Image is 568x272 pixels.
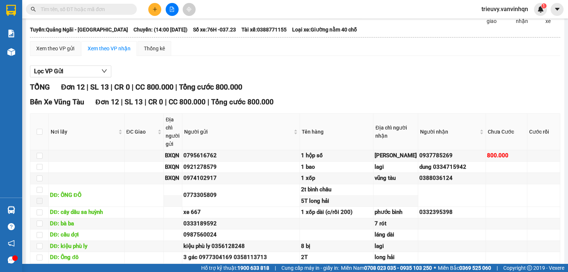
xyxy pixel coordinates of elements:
span: CC 800.000 [135,83,173,91]
div: BXQN [165,151,181,160]
div: 7 rót [375,219,417,228]
span: ĐC Giao [126,128,156,136]
div: 2T [301,253,372,262]
span: Đơn 12 [95,98,119,106]
div: 0937785269 [419,151,484,160]
span: Chuyến: (14:00 [DATE]) [133,26,187,34]
span: Tổng cước 800.000 [179,83,242,91]
div: long hải [375,253,417,262]
span: | [87,83,88,91]
strong: 1900 633 818 [237,265,269,271]
div: 0921278579 [183,163,298,172]
span: 1 [542,3,545,9]
div: phước bình [375,208,417,217]
img: warehouse-icon [7,48,15,56]
span: | [275,264,276,272]
span: | [145,98,146,106]
span: Tổng cước 800.000 [211,98,274,106]
div: BXQN [165,163,181,172]
div: vũng tàu [375,174,417,183]
button: aim [183,3,196,16]
img: icon-new-feature [537,6,544,13]
span: search [31,7,36,12]
div: 1 xốp dài (c/rồi 200) [301,208,372,217]
span: Số xe: 76H -037.23 [193,26,236,34]
div: DĐ: ÔNG ĐÔ [50,191,123,200]
span: trieuvy.vanvinhqn [476,4,534,14]
div: 0974102917 [183,174,298,183]
span: message [8,256,15,263]
div: DĐ: kiệu phù ly [50,242,123,251]
div: 0773305809 [183,191,298,200]
th: Tên hàng [300,114,373,150]
div: 0795616762 [183,151,298,160]
span: Miền Nam [341,264,432,272]
span: plus [152,7,158,12]
span: Bến Xe Vũng Tàu [30,98,84,106]
span: file-add [169,7,175,12]
div: DĐ: cầu dợi [50,231,123,239]
div: 3 gác 0977304169 0358113713 [183,253,298,262]
div: Địa chỉ người gửi [166,115,180,148]
span: Lọc VP Gửi [34,67,63,76]
span: TỔNG [30,83,50,91]
div: 0987560024 [183,231,298,239]
span: | [121,98,123,106]
button: caret-down [551,3,564,16]
div: Xem theo VP nhận [88,44,131,53]
span: Hỗ trợ kỹ thuật: [201,264,269,272]
div: Xem theo VP gửi [36,44,74,53]
div: 0332395398 [419,208,484,217]
div: [PERSON_NAME] [375,151,417,160]
th: Chưa Cước [486,114,527,150]
span: SL 13 [90,83,109,91]
div: BXQN [165,174,181,183]
div: 1 hộp số [301,151,372,160]
img: warehouse-icon [7,206,15,214]
span: | [497,264,498,272]
div: DĐ: Ông đô [50,253,123,262]
button: file-add [166,3,179,16]
span: ⚪️ [434,266,436,269]
div: 5T long hải [301,197,372,206]
div: xe 667 [183,208,298,217]
sup: 1 [541,3,547,9]
div: Địa chỉ người nhận [375,124,416,140]
span: Miền Bắc [438,264,491,272]
span: | [132,83,133,91]
span: notification [8,240,15,247]
span: SL 13 [125,98,143,106]
span: aim [186,7,192,12]
b: Tuyến: Quảng Ngãi - [GEOGRAPHIC_DATA] [30,27,128,33]
span: Đơn 12 [61,83,85,91]
div: dung 0334715942 [419,163,484,172]
span: Nơi lấy [51,128,117,136]
span: caret-down [554,6,561,13]
span: CR 0 [114,83,130,91]
span: down [101,68,107,74]
div: 1 bao [301,163,372,172]
div: 0333189592 [183,219,298,228]
input: Tìm tên, số ĐT hoặc mã đơn [41,5,128,13]
div: 0388036124 [419,174,484,183]
strong: 0369 525 060 [459,265,491,271]
th: Cước rồi [527,114,560,150]
span: | [165,98,167,106]
div: Thống kê [144,44,165,53]
div: 8 bị [301,242,372,251]
div: láng dài [375,231,417,239]
button: Lọc VP Gửi [30,66,111,77]
span: Người nhận [420,128,478,136]
span: Cung cấp máy in - giấy in: [281,264,339,272]
span: question-circle [8,223,15,230]
img: solution-icon [7,30,15,37]
div: DĐ: bà ba [50,219,123,228]
span: | [207,98,209,106]
span: Loại xe: Giường nằm 40 chỗ [292,26,357,34]
img: logo-vxr [6,5,16,16]
span: CR 0 [148,98,163,106]
div: 1 xốp [301,174,372,183]
div: lagi [375,242,417,251]
span: Tài xế: 0388771155 [241,26,287,34]
div: lagi [375,163,417,172]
